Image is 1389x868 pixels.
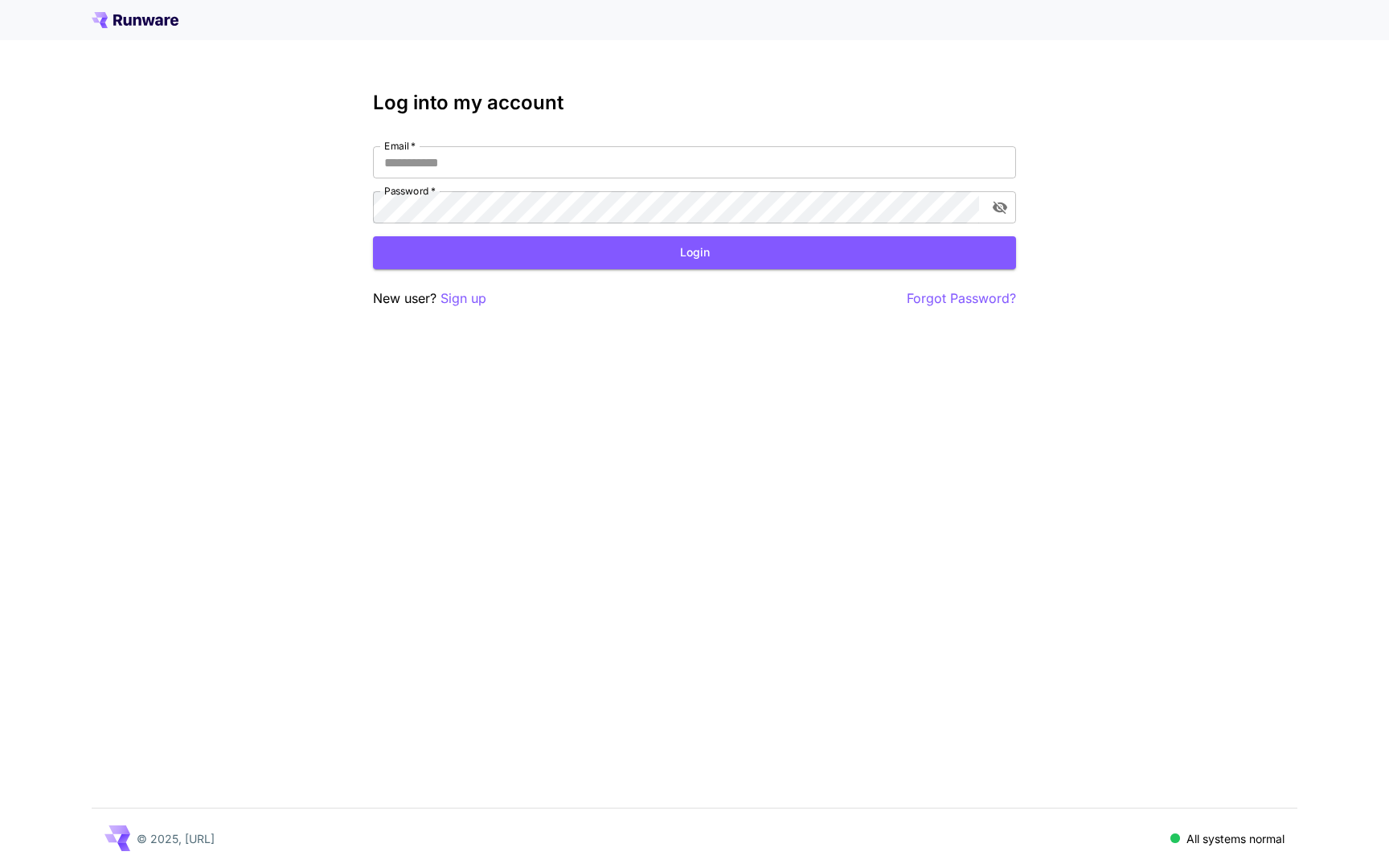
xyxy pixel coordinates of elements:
p: New user? [373,289,486,309]
button: Login [373,236,1016,269]
p: All systems normal [1186,830,1285,847]
p: © 2025, [URL] [137,830,215,847]
label: Email [384,139,416,153]
h3: Log into my account [373,92,1016,114]
label: Password [384,184,436,198]
button: Forgot Password? [907,289,1016,309]
button: toggle password visibility [985,193,1014,222]
button: Sign up [440,289,486,309]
